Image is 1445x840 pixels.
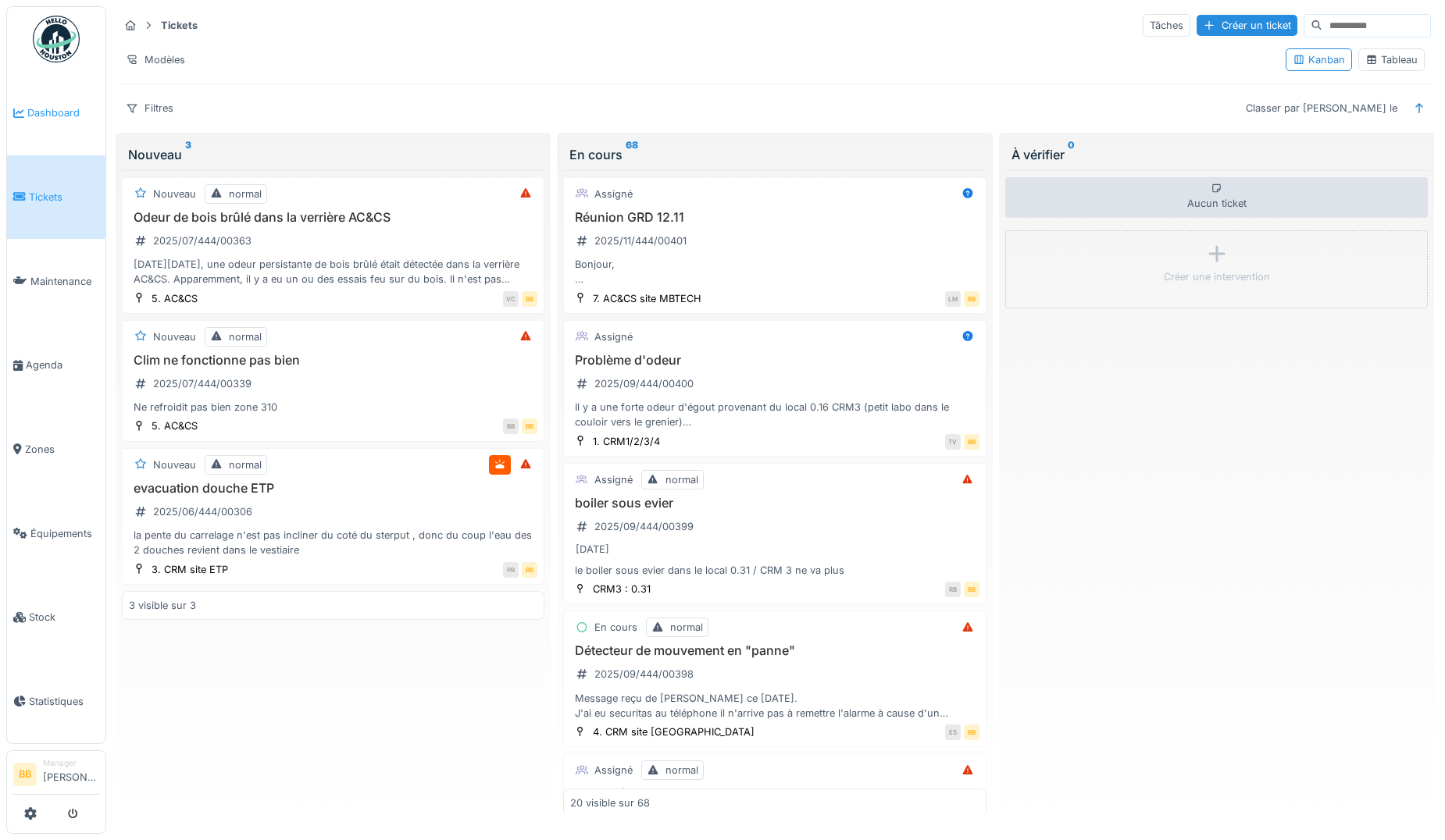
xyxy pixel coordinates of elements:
a: Tickets [7,155,105,240]
a: BB Manager[PERSON_NAME] [13,757,99,795]
span: Statistiques [29,694,99,709]
div: normal [665,472,698,487]
div: 2025/09/444/00398 [594,667,694,682]
div: 20 visible sur 68 [570,795,650,810]
div: LM [945,291,961,307]
div: En cours [569,145,979,164]
div: RB [945,582,961,597]
div: 3 visible sur 3 [129,598,196,613]
div: VC [503,291,519,307]
sup: 3 [185,145,191,164]
div: 2025/11/444/00401 [594,233,687,248]
div: 5. AC&CS [152,418,198,433]
div: Kanban [1293,52,1345,67]
div: BB [964,434,979,450]
div: Ne refroidit pas bien zone 310 [129,400,537,415]
a: Dashboard [7,71,105,155]
a: Zones [7,408,105,492]
div: CRM3 : 0.31 [593,582,651,596]
div: BB [503,418,519,434]
h3: Détecteur de mouvement en "panne" [570,643,979,658]
div: le boiler sous evier dans le local 0.31 / CRM 3 ne va plus [570,563,979,578]
div: BB [964,582,979,597]
div: BB [522,562,537,578]
div: Message reçu de [PERSON_NAME] ce [DATE]. J'ai eu securitas au téléphone il n'arrive pas à remettr... [570,691,979,721]
div: 7. AC&CS site MBTECH [593,291,701,306]
h3: Problème d'odeur [570,353,979,368]
span: Agenda [26,358,99,372]
h3: Clim ne fonctionne pas bien [129,353,537,368]
div: À vérifier [1011,145,1422,164]
div: Nouveau [153,187,196,201]
a: Agenda [7,323,105,408]
div: Nouveau [153,457,196,472]
div: Nouveau [128,145,538,164]
div: BB [964,291,979,307]
div: Modèles [119,48,192,71]
div: 4. CRM site [GEOGRAPHIC_DATA] [593,724,755,739]
span: Dashboard [27,105,99,120]
div: 2025/07/444/00363 [153,233,252,248]
a: Stock [7,575,105,660]
div: Créer une intervention [1164,269,1270,284]
h3: Réunion GRD 12.11 [570,210,979,225]
div: BB [522,418,537,434]
div: PR [503,562,519,578]
div: la pente du carrelage n'est pas incliner du coté du sterput , donc du coup l'eau des 2 douches re... [129,528,537,557]
div: [DATE] [576,542,609,557]
sup: 0 [1068,145,1075,164]
a: Statistiques [7,660,105,744]
div: normal [229,329,262,344]
div: 2025/09/444/00399 [594,519,694,534]
div: Tâches [1143,14,1190,37]
div: Nouveau [153,329,196,344]
div: normal [670,620,703,635]
div: TV [945,434,961,450]
div: BB [522,291,537,307]
div: Assigné [594,329,633,344]
span: Stock [29,610,99,625]
div: Manager [43,757,99,769]
div: Classer par [PERSON_NAME] le [1239,97,1404,119]
h3: clous dépassent [570,786,979,801]
div: 5. AC&CS [152,291,198,306]
div: normal [229,457,262,472]
span: Maintenance [30,274,99,289]
h3: Odeur de bois brûlé dans la verrière AC&CS [129,210,537,225]
span: Tickets [29,190,99,205]
div: 2025/09/444/00400 [594,376,694,391]
span: Équipements [30,526,99,541]
div: Créer un ticket [1197,15,1297,36]
div: Assigné [594,472,633,487]
div: 1. CRM1/2/3/4 [593,434,660,449]
div: Filtres [119,97,180,119]
div: Bonjour, Pour information, il y aura un évènement le 12.11 prochain matin. Il faudra - s'assurer ... [570,257,979,287]
a: Équipements [7,491,105,575]
strong: Tickets [155,18,204,33]
div: Assigné [594,187,633,201]
div: 3. CRM site ETP [152,562,228,577]
div: Tableau [1365,52,1418,67]
div: 2025/07/444/00339 [153,376,252,391]
h3: evacuation douche ETP [129,481,537,496]
div: Assigné [594,763,633,778]
a: Maintenance [7,239,105,323]
sup: 68 [626,145,638,164]
div: Il y a une forte odeur d'égout provenant du local 0.16 CRM3 (petit labo dans le couloir vers le g... [570,400,979,429]
li: BB [13,763,37,786]
div: BB [964,724,979,740]
div: normal [665,763,698,778]
div: ES [945,724,961,740]
span: Zones [25,442,99,457]
img: Badge_color-CXgf-gQk.svg [33,16,80,62]
div: 2025/06/444/00306 [153,504,252,519]
div: Aucun ticket [1005,177,1428,218]
div: normal [229,187,262,201]
div: En cours [594,620,637,635]
li: [PERSON_NAME] [43,757,99,791]
h3: boiler sous evier [570,496,979,511]
div: [DATE][DATE], une odeur persistante de bois brûlé était détectée dans la verrière AC&CS. Apparemm... [129,257,537,287]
